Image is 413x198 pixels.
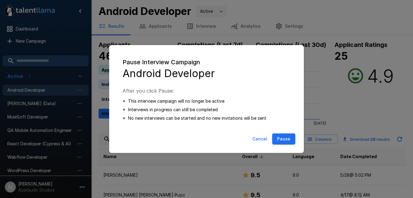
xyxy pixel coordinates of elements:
h4: Android Developer [123,67,290,80]
p: Interviews in progress can still be completed [128,107,218,113]
h6: Pause Interview Campaign [123,57,290,67]
button: Pause [272,133,295,145]
button: Cancel [250,133,270,145]
p: This interview campaign will no longer be active [128,98,224,104]
p: No new interviews can be started and no new invitations will be sent [128,115,266,121]
p: After you click Pause: [123,87,290,94]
